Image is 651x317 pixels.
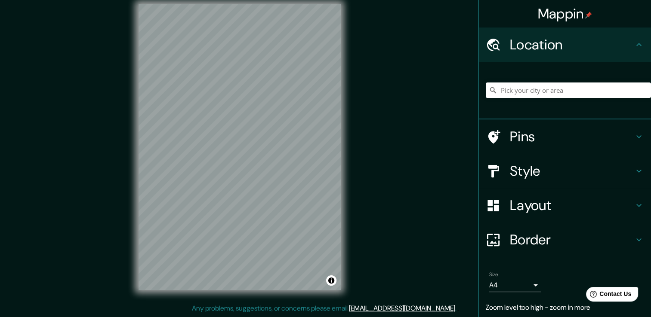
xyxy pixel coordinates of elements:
div: A4 [489,278,541,292]
p: Any problems, suggestions, or concerns please email . [192,303,457,314]
img: pin-icon.png [585,12,592,18]
h4: Location [510,36,634,53]
div: Border [479,223,651,257]
div: . [458,303,460,314]
a: [EMAIL_ADDRESS][DOMAIN_NAME] [349,304,455,313]
div: Layout [479,188,651,223]
h4: Border [510,231,634,248]
input: Pick your city or area [486,82,651,98]
label: Size [489,271,498,278]
h4: Style [510,162,634,180]
iframe: Help widget launcher [574,283,642,308]
button: Toggle attribution [326,275,336,286]
canvas: Map [139,4,341,290]
div: Location [479,27,651,62]
div: Pins [479,119,651,154]
h4: Layout [510,197,634,214]
div: Style [479,154,651,188]
h4: Mappin [538,5,592,22]
p: Zoom level too high - zoom in more [486,302,644,313]
h4: Pins [510,128,634,145]
div: . [457,303,458,314]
